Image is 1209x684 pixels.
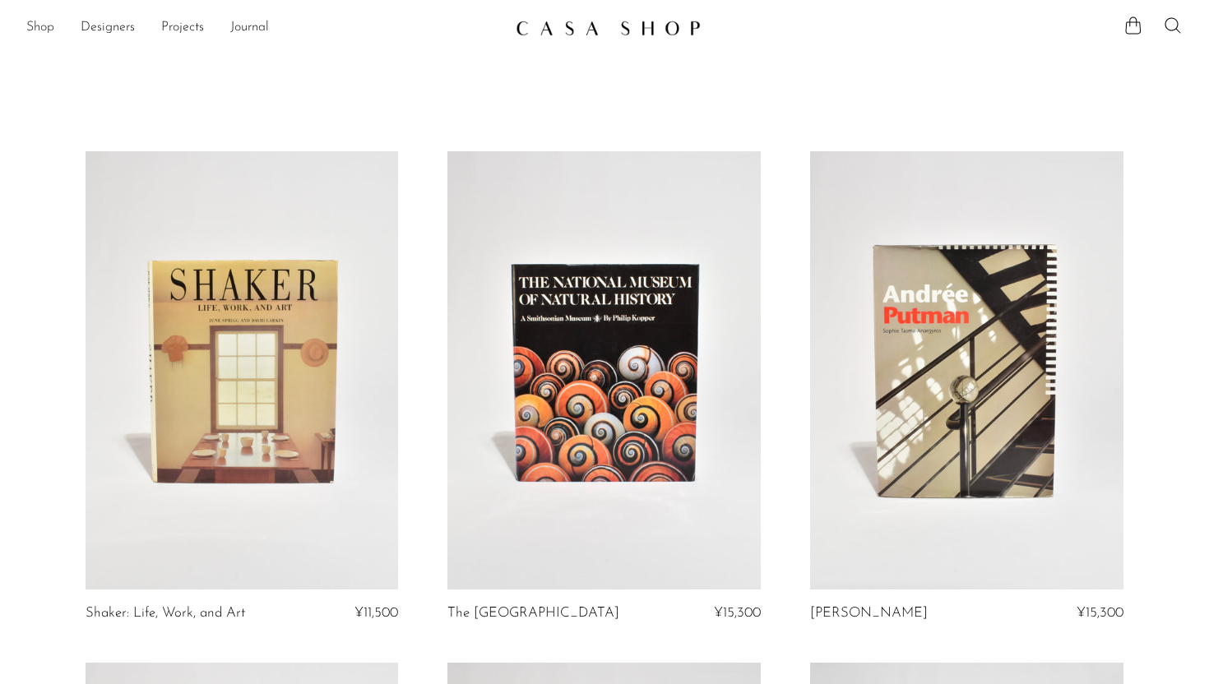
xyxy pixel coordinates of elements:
[86,606,245,621] a: Shaker: Life, Work, and Art
[714,606,761,620] span: ¥15,300
[81,17,135,39] a: Designers
[26,14,503,42] nav: Desktop navigation
[161,17,204,39] a: Projects
[26,14,503,42] ul: NEW HEADER MENU
[230,17,269,39] a: Journal
[810,606,928,621] a: [PERSON_NAME]
[354,606,398,620] span: ¥11,500
[447,606,619,621] a: The [GEOGRAPHIC_DATA]
[1077,606,1123,620] span: ¥15,300
[26,17,54,39] a: Shop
